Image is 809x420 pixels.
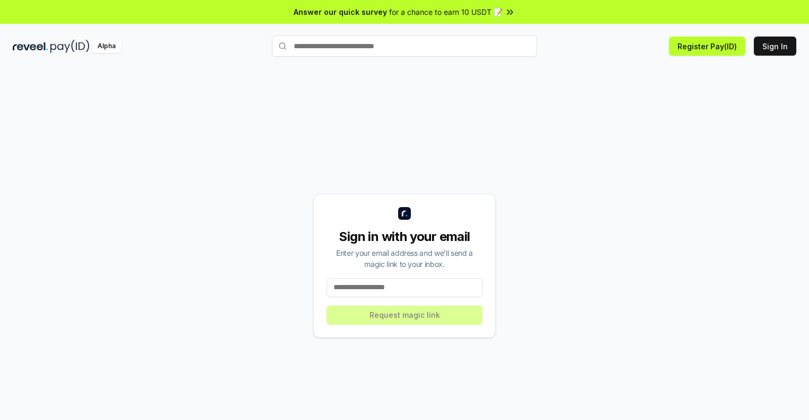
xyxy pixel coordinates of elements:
div: Enter your email address and we’ll send a magic link to your inbox. [327,247,482,270]
span: for a chance to earn 10 USDT 📝 [389,6,503,17]
img: logo_small [398,207,411,220]
span: Answer our quick survey [294,6,387,17]
div: Alpha [92,40,121,53]
div: Sign in with your email [327,228,482,245]
img: pay_id [50,40,90,53]
button: Sign In [754,37,796,56]
button: Register Pay(ID) [669,37,745,56]
img: reveel_dark [13,40,48,53]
